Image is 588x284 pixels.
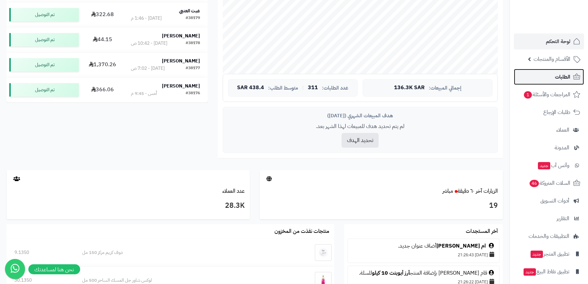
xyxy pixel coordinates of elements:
strong: [PERSON_NAME] [162,32,200,39]
a: تطبيق المتجرجديد [514,246,584,262]
a: طلبات الإرجاع [514,104,584,120]
div: دوف كريم مركز 150 مل [82,249,281,256]
div: تم التوصيل [9,83,79,97]
span: متوسط الطلب: [268,85,299,91]
a: التطبيقات والخدمات [514,228,584,244]
div: لوكس شاور جل المسك الساحر 500 مل [82,277,281,284]
span: الأقسام والمنتجات [534,54,570,64]
span: أدوات التسويق [540,196,569,205]
h3: آخر المستجدات [466,229,498,235]
div: [DATE] - 1:46 م [131,15,162,22]
span: تطبيق المتجر [530,249,569,259]
span: طلبات الإرجاع [543,108,570,117]
div: [DATE] 21:26:43 [351,250,496,259]
td: 44.15 [81,27,123,52]
button: تحديد الهدف [342,133,379,148]
div: تم التوصيل [9,58,79,72]
h3: 28.3K [12,200,245,211]
span: السلات المتروكة [529,178,570,188]
a: أدوات التسويق [514,193,584,209]
h3: منتجات نفذت من المخزون [274,229,329,235]
div: #38179 [186,15,200,22]
a: الطلبات [514,69,584,85]
div: #38177 [186,65,200,72]
div: #38178 [186,40,200,47]
strong: [PERSON_NAME] [162,57,200,64]
a: أرز أبوبنت 10 كيلو [372,269,410,277]
a: الزيارات آخر ٦٠ دقيقةمباشر [442,187,498,195]
span: عدد الطلبات: [322,85,349,91]
span: جديد [531,251,543,258]
span: 438.4 SAR [237,85,264,91]
span: | [303,85,304,90]
a: التقارير [514,210,584,227]
span: إجمالي المبيعات: [429,85,461,91]
td: 322.68 [81,2,123,27]
td: 366.06 [81,78,123,102]
span: جديد [538,162,550,169]
a: السلات المتروكة46 [514,175,584,191]
a: المدونة [514,140,584,156]
a: العملاء [514,122,584,138]
div: أضاف عنوان جديد. [351,242,496,250]
span: 1 [524,91,532,99]
span: المدونة [555,143,569,152]
span: تطبيق نقاط البيع [523,267,569,276]
div: هدف المبيعات الشهري ([DATE]) [228,112,493,119]
div: [DATE] - 7:02 ص [131,65,165,72]
span: المراجعات والأسئلة [523,90,570,99]
span: الطلبات [555,72,570,82]
strong: غيث العتيي [179,7,200,14]
div: 9.1350 [14,249,67,256]
strong: [PERSON_NAME] [162,83,200,90]
div: [DATE] - 10:42 ص [131,40,167,47]
div: تم التوصيل [9,33,79,46]
span: التطبيقات والخدمات [529,232,569,241]
span: التقارير [557,214,569,223]
div: تم التوصيل [9,8,79,21]
a: عدد العملاء [222,187,245,195]
div: قام [PERSON_NAME] بإضافة المنتج للسلة. [351,269,496,277]
a: تطبيق نقاط البيعجديد [514,264,584,280]
div: #38176 [186,90,200,97]
h3: 19 [265,200,498,211]
span: جديد [524,268,536,276]
span: وآتس آب [537,161,569,170]
a: المراجعات والأسئلة1 [514,87,584,103]
a: وآتس آبجديد [514,157,584,173]
div: أمس - 9:45 م [131,90,157,97]
span: العملاء [556,125,569,135]
span: لوحة التحكم [546,37,570,46]
td: 1,370.26 [81,52,123,77]
p: لم يتم تحديد هدف للمبيعات لهذا الشهر بعد. [228,123,493,130]
div: 30.1350 [14,277,67,284]
a: لوحة التحكم [514,33,584,49]
span: 136.3K SAR [394,85,425,91]
small: مباشر [442,187,453,195]
a: ام [PERSON_NAME] [436,242,486,250]
span: 311 [308,85,318,91]
span: 46 [530,180,539,187]
img: دوف كريم مركز 150 مل [315,244,332,261]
